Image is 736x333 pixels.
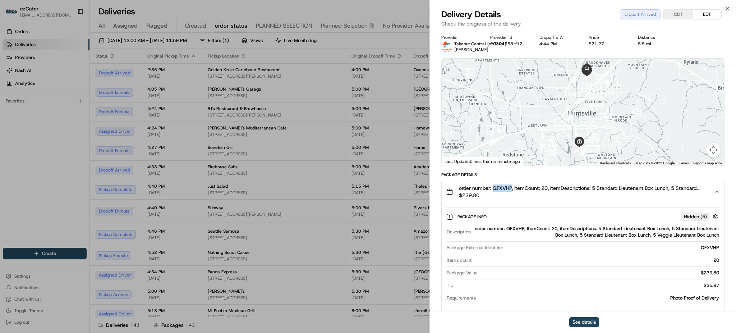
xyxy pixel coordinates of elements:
[441,9,501,20] span: Delivery Details
[480,270,719,276] div: $239.80
[693,10,721,19] button: EDT
[575,144,583,152] div: 19
[442,203,724,314] div: order number: QFXVHP, ItemCount: 20, itemDescriptions: 5 Standard Lieutenant Box Lunch, 5 Standar...
[443,156,467,166] a: Open this area in Google Maps (opens a new window)
[600,161,631,166] button: Keyboard shortcuts
[457,214,488,220] span: Package Info
[443,156,467,166] img: Google
[447,282,454,289] span: Tip
[72,122,87,127] span: Pylon
[589,41,626,47] div: $21.27
[454,41,506,47] span: Takeout Central (ezCater)
[7,7,22,22] img: Nash
[684,214,707,220] span: Hidden ( 5 )
[459,184,708,192] span: order number: QFXVHP, ItemCount: 20, itemDescriptions: 5 Standard Lieutenant Box Lunch, 5 Standar...
[490,41,528,47] button: 20304658-f126-4b70-04f4-fe09e7a6b0aa
[447,270,478,276] span: Package Value
[447,257,472,264] span: Items count
[7,105,13,111] div: 📗
[589,35,626,40] div: Price
[447,295,476,301] span: Requirements
[447,229,471,235] span: Description
[24,76,91,82] div: We're available if you need us!
[664,10,693,19] button: CDT
[61,105,66,111] div: 💻
[506,245,719,251] div: QFXVHP
[14,104,55,111] span: Knowledge Base
[456,282,719,289] div: $35.97
[68,104,115,111] span: API Documentation
[490,35,528,40] div: Provider Id
[578,148,586,156] div: 20
[638,35,676,40] div: Distance
[479,295,719,301] div: Photo Proof of Delivery
[539,41,577,47] div: 4:44 PM
[441,41,453,53] img: profile_toc_cartwheel.png
[19,46,119,54] input: Clear
[539,35,577,40] div: Dropoff ETA
[441,20,724,27] p: Check the progress of the delivery.
[681,212,720,221] button: Hidden (5)
[447,245,503,251] span: Package External Identifier
[4,101,58,114] a: 📗Knowledge Base
[441,35,479,40] div: Provider
[7,69,20,82] img: 1736555255976-a54dd68f-1ca7-489b-9aae-adbdc363a1c4
[442,180,724,203] button: order number: QFXVHP, ItemCount: 20, itemDescriptions: 5 Standard Lieutenant Box Lunch, 5 Standar...
[442,157,523,166] div: Last Updated: less than a minute ago
[693,161,722,165] a: Report a map error
[706,143,721,157] button: Map camera controls
[7,29,131,40] p: Welcome 👋
[635,161,675,165] span: Map data ©2025 Google
[679,161,689,165] a: Terms (opens in new tab)
[58,101,118,114] a: 💻API Documentation
[570,74,578,82] div: 22
[475,257,719,264] div: 20
[51,122,87,127] a: Powered byPylon
[122,71,131,79] button: Start new chat
[459,192,708,199] span: $239.80
[441,172,724,178] div: Package Details
[474,225,719,238] div: order number: QFXVHP, ItemCount: 20, itemDescriptions: 5 Standard Lieutenant Box Lunch, 5 Standar...
[569,317,599,327] button: See details
[566,113,574,120] div: 21
[24,69,118,76] div: Start new chat
[454,47,488,53] span: [PERSON_NAME]
[638,41,676,47] div: 5.5 mi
